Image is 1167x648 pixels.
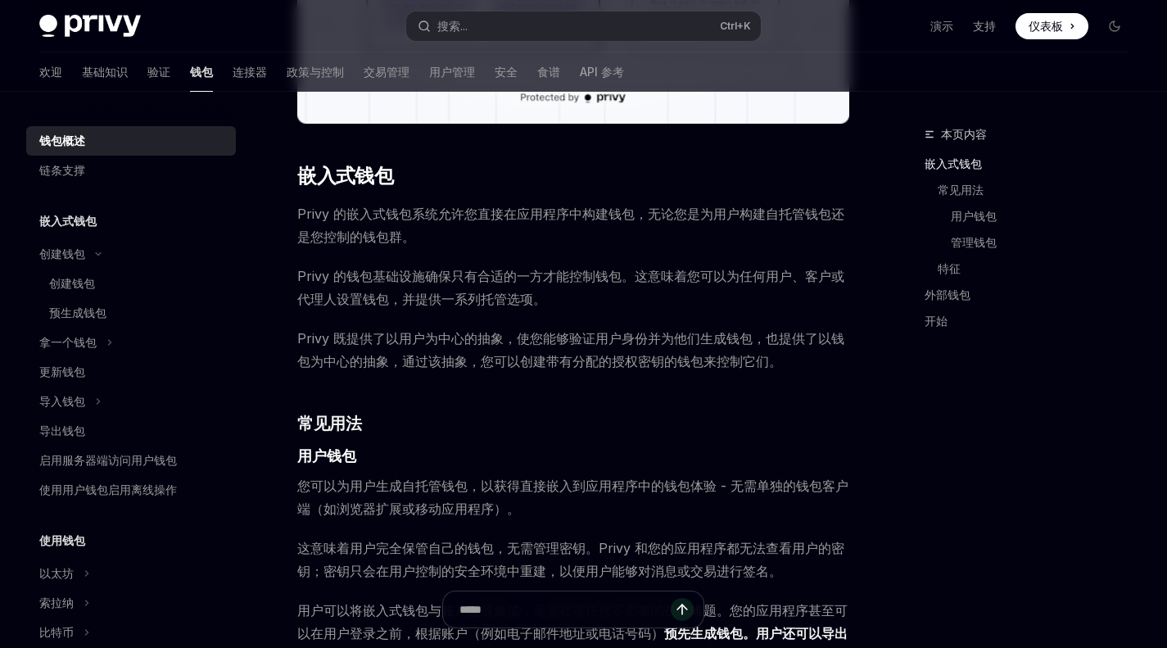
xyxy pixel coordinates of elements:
a: 管理钱包 [951,229,1141,256]
a: 验证 [147,52,170,92]
font: 管理钱包 [951,235,997,249]
button: 搜索...Ctrl+K [406,11,760,41]
font: 搜索... [437,19,468,33]
font: 拿一个钱包 [39,335,97,349]
font: 预生成钱包 [49,306,106,319]
a: 常见用法 [938,177,1141,203]
font: Privy 的钱包基础设施确保只有合适的一方才能控制钱包。这意味着您可以为任何用户、客户或代理人设置钱包，并提供一系列托管选项。 [297,268,844,307]
font: 钱包 [190,65,213,79]
a: 政策与控制 [287,52,344,92]
font: 安全 [495,65,518,79]
font: 链条支撑 [39,163,85,177]
a: 特征 [938,256,1141,282]
font: 创建钱包 [39,247,85,261]
a: 启用服务器端访问用户钱包 [26,446,236,475]
a: 仪表板 [1015,13,1088,39]
font: 嵌入式钱包 [39,214,97,228]
font: 这意味着用户完全保管自己的钱包，无需管理密钥。Privy 和您的应用程序都无法查看用户的密钥；密钥只会在用户控制的安全环境中重建，以便用户能够对消息或交易进行签名。 [297,540,844,579]
font: 创建钱包 [49,276,95,290]
a: 欢迎 [39,52,62,92]
a: 嵌入式钱包 [925,151,1141,177]
img: 深色标志 [39,15,141,38]
a: 支持 [973,18,996,34]
a: API 参考 [580,52,624,92]
font: 嵌入式钱包 [297,164,393,188]
a: 开始 [925,308,1141,334]
font: 用户钱包 [297,447,356,464]
a: 交易管理 [364,52,409,92]
font: 钱包概述 [39,134,85,147]
a: 创建钱包 [26,269,236,298]
font: Ctrl [720,20,737,32]
a: 钱包 [190,52,213,92]
font: 嵌入式钱包 [925,156,982,170]
font: 验证 [147,65,170,79]
a: 食谱 [537,52,560,92]
a: 更新钱包 [26,357,236,387]
font: 欢迎 [39,65,62,79]
font: 用户管理 [429,65,475,79]
font: 以太坊 [39,566,74,580]
a: 用户钱包 [951,203,1141,229]
font: 本页内容 [941,127,987,141]
font: 您可以为用户生成自托管钱包，以获得直接嵌入到应用程序中的钱包体验 - 无需单独的钱包客户端（如浏览器扩展或移动应用程序）。 [297,478,848,517]
font: 常见用法 [297,414,361,433]
font: 开始 [925,314,948,328]
a: 导出钱包 [26,416,236,446]
font: 更新钱包 [39,365,85,378]
font: 交易管理 [364,65,409,79]
font: Privy 既提供了以用户为中心的抽象，使您能够验证用户身份并为他们生成钱包，也提供了以钱包为中心的抽象，通过该抽象，您可以创建带有分配的授权密钥的钱包来控制它们。 [297,330,844,369]
a: 安全 [495,52,518,92]
font: 演示 [930,19,953,33]
font: 仪表板 [1029,19,1063,33]
font: 比特币 [39,625,74,639]
button: 发送消息 [671,598,694,621]
font: +K [737,20,751,32]
font: API 参考 [580,65,624,79]
a: 链条支撑 [26,156,236,185]
font: 食谱 [537,65,560,79]
font: 使用钱包 [39,533,85,547]
button: 切换暗模式 [1101,13,1128,39]
a: 使用用户钱包启用离线操作 [26,475,236,505]
a: 演示 [930,18,953,34]
font: 支持 [973,19,996,33]
a: 连接器 [233,52,267,92]
font: 外部钱包 [925,288,970,301]
a: 预生成钱包 [26,298,236,328]
font: 常见用法 [938,183,984,197]
font: 导出钱包 [39,424,85,437]
font: 启用服务器端访问用户钱包 [39,453,177,467]
font: 导入钱包 [39,394,85,408]
a: 钱包概述 [26,126,236,156]
font: 基础知识 [82,65,128,79]
font: 连接器 [233,65,267,79]
font: 索拉纳 [39,596,74,609]
a: 基础知识 [82,52,128,92]
font: 政策与控制 [287,65,344,79]
a: 用户管理 [429,52,475,92]
a: 外部钱包 [925,282,1141,308]
font: 特征 [938,261,961,275]
font: 用户钱包 [951,209,997,223]
font: Privy 的嵌入式钱包系统允许您直接在应用程序中构建钱包，无论您是为用户构建自托管钱包还是您控制的钱包群。 [297,206,844,245]
font: 使用用户钱包启用离线操作 [39,483,177,496]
